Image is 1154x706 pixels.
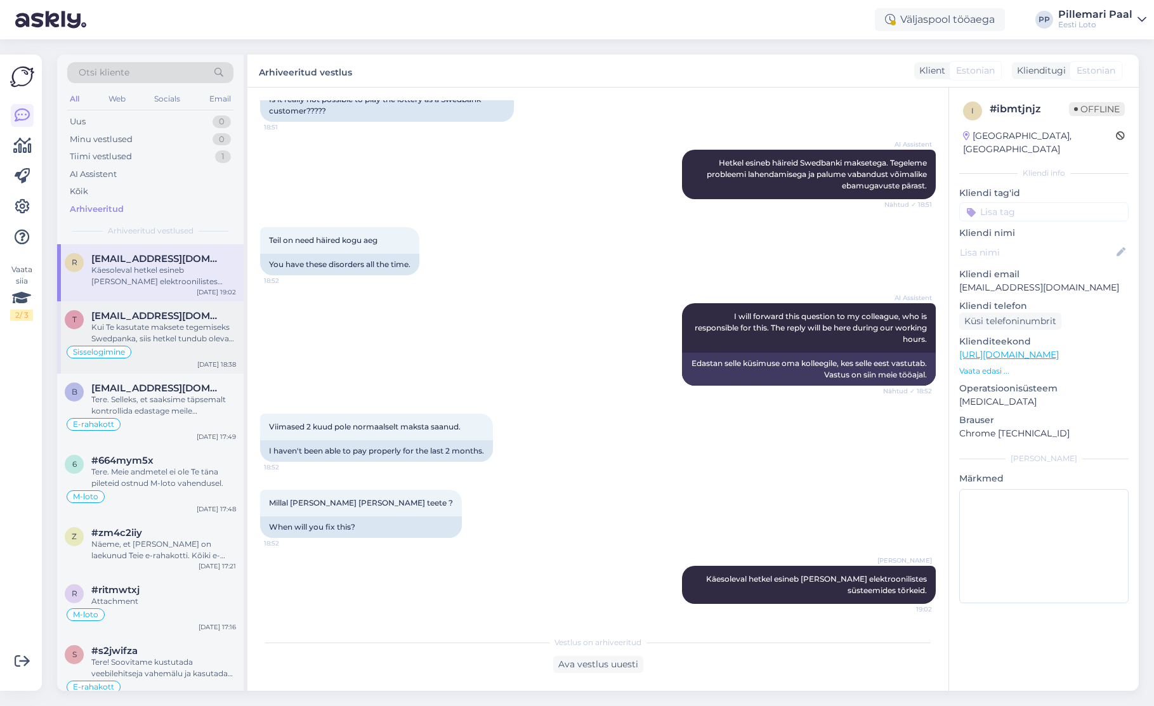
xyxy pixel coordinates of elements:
div: Tiimi vestlused [70,150,132,163]
p: Kliendi telefon [959,299,1129,313]
div: You have these disorders all the time. [260,254,419,275]
div: Kui Te kasutate maksete tegemiseks Swedpanka, siis hetkel tundub olevat [PERSON_NAME], nende inte... [91,322,236,344]
span: Sisselogimine [73,348,125,356]
span: [PERSON_NAME] [877,556,932,565]
div: Web [106,91,128,107]
span: #zm4c2iiy [91,527,142,539]
span: Käesoleval hetkel esineb [PERSON_NAME] elektroonilistes süsteemides tõrkeid. [706,574,929,595]
div: Tere! Soovitame kustutada veebilehitseja vahemälu ja kasutada võimaluse korral erinevaid veebileh... [91,657,236,679]
div: Kliendi info [959,167,1129,179]
div: When will you fix this? [260,516,462,538]
a: [URL][DOMAIN_NAME] [959,349,1059,360]
span: ragnarsuu@gmail.com [91,253,223,265]
span: z [72,532,77,541]
span: Offline [1069,102,1125,116]
p: Märkmed [959,472,1129,485]
span: s [72,650,77,659]
p: Operatsioonisüsteem [959,382,1129,395]
div: Vaata siia [10,264,33,321]
div: All [67,91,82,107]
div: [DATE] 17:21 [199,561,236,571]
p: Kliendi nimi [959,226,1129,240]
div: Eesti Loto [1058,20,1132,30]
div: Email [207,91,233,107]
span: Otsi kliente [79,66,129,79]
div: 1 [215,150,231,163]
div: Minu vestlused [70,133,133,146]
div: [PERSON_NAME] [959,453,1129,464]
p: [EMAIL_ADDRESS][DOMAIN_NAME] [959,281,1129,294]
span: Millal [PERSON_NAME] [PERSON_NAME] teete ? [269,498,453,507]
div: Klienditugi [1012,64,1066,77]
span: r [72,589,77,598]
span: M-loto [73,611,98,618]
div: AI Assistent [70,168,117,181]
div: [DATE] 17:48 [197,504,236,514]
div: 0 [213,115,231,128]
div: Arhiveeritud [70,203,124,216]
span: b [72,387,77,396]
span: 18:52 [264,462,311,472]
span: 18:52 [264,276,311,285]
span: r [72,258,77,267]
span: Vestlus on arhiveeritud [554,637,641,648]
span: #s2jwifza [91,645,138,657]
span: bolsho_i@rambler.ru [91,382,223,394]
div: [DATE] 17:16 [199,622,236,632]
span: M-loto [73,493,98,500]
div: Käesoleval hetkel esineb [PERSON_NAME] elektroonilistes süsteemides tõrkeid. [91,265,236,287]
div: [GEOGRAPHIC_DATA], [GEOGRAPHIC_DATA] [963,129,1116,156]
div: Klient [914,64,945,77]
span: i [971,106,974,115]
span: Viimased 2 kuud pole normaalselt maksta saanud. [269,422,461,431]
span: AI Assistent [884,140,932,149]
span: Arhiveeritud vestlused [108,225,193,237]
input: Lisa tag [959,202,1129,221]
span: Estonian [1077,64,1115,77]
span: I will forward this question to my colleague, who is responsible for this. The reply will be here... [695,311,929,344]
div: Ava vestlus uuesti [553,656,643,673]
p: Brauser [959,414,1129,427]
span: AI Assistent [884,293,932,303]
span: E-rahakott [73,683,114,691]
span: Estonian [956,64,995,77]
p: Chrome [TECHNICAL_ID] [959,427,1129,440]
div: Edastan selle küsimuse oma kolleegile, kes selle eest vastutab. Vastus on siin meie tööajal. [682,353,936,386]
span: 18:52 [264,539,311,548]
div: I haven't been able to pay properly for the last 2 months. [260,440,493,462]
p: Kliendi email [959,268,1129,281]
div: Attachment [91,596,236,607]
div: 2 / 3 [10,310,33,321]
a: Pillemari PaalEesti Loto [1058,10,1146,30]
img: Askly Logo [10,65,34,89]
span: #ritmwtxj [91,584,140,596]
div: Uus [70,115,86,128]
div: PP [1035,11,1053,29]
div: 0 [213,133,231,146]
span: E-rahakott [73,421,114,428]
p: Kliendi tag'id [959,186,1129,200]
span: Nähtud ✓ 18:51 [884,200,932,209]
div: [DATE] 19:02 [197,287,236,297]
span: 18:51 [264,122,311,132]
span: Teil on need häired kogu aeg [269,235,377,245]
div: Tere. Selleks, et saaksime täpsemalt kontrollida edastage meile maksekorralduse koopia või teatag... [91,394,236,417]
div: Pillemari Paal [1058,10,1132,20]
p: Klienditeekond [959,335,1129,348]
span: t [72,315,77,324]
div: Is it really not possible to play the lottery as a Swedbank customer????? [260,89,514,122]
label: Arhiveeritud vestlus [259,62,352,79]
input: Lisa nimi [960,245,1114,259]
span: talustenatalia@gmail.com [91,310,223,322]
span: #664mym5x [91,455,154,466]
p: [MEDICAL_DATA] [959,395,1129,409]
span: Hetkel esineb häireid Swedbanki maksetega. Tegeleme probleemi lahendamisega ja palume vabandust v... [707,158,929,190]
span: 19:02 [884,605,932,614]
div: [DATE] 17:49 [197,432,236,441]
div: Tere. Meie andmetel ei ole Te täna pileteid ostnud M-loto vahendusel. [91,466,236,489]
div: Socials [152,91,183,107]
div: Väljaspool tööaega [875,8,1005,31]
div: Kõik [70,185,88,198]
div: Küsi telefoninumbrit [959,313,1061,330]
div: Näeme, et [PERSON_NAME] on laekunud Teie e-rahakotti. Kõiki e-rahakoti tehinguid (võidumaksed, pi... [91,539,236,561]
